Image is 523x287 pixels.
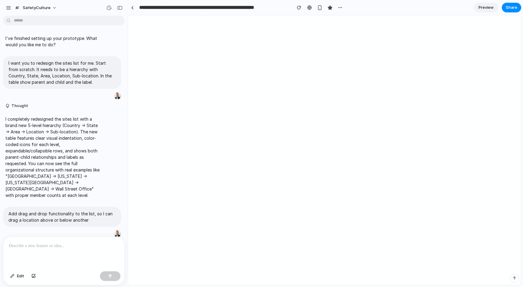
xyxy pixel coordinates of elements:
[23,5,51,11] span: SafetyCulture
[17,273,24,279] span: Edit
[479,5,494,11] span: Preview
[8,210,116,223] p: Add drag and drop functionality to the list, so I can drag a location above or below another
[7,271,27,281] button: Edit
[5,35,100,48] p: I've finished setting up your prototype. What would you like me to do?
[506,5,517,11] span: Share
[474,3,498,12] a: Preview
[12,3,60,13] button: SafetyCulture
[8,60,116,85] p: I want you to redesign the sites list for me. Start from scratch. It needs to be a hierarchy with...
[502,3,521,12] button: Share
[5,116,100,198] p: I completely redesigned the sites list with a brand new 5-level hierarchy (Country → State → Area...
